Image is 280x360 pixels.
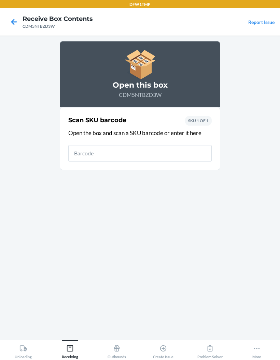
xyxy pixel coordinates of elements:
[140,340,187,359] button: Create Issue
[187,340,234,359] button: Problem Solver
[197,342,223,359] div: Problem Solver
[68,129,212,138] p: Open the box and scan a SKU barcode or enter it here
[129,1,151,8] p: DFW1TMP
[23,14,93,23] h4: Receive Box Contents
[68,116,126,125] h2: Scan SKU barcode
[47,340,94,359] button: Receiving
[68,80,212,91] h3: Open this box
[252,342,261,359] div: More
[248,19,275,25] a: Report Issue
[62,342,78,359] div: Receiving
[153,342,173,359] div: Create Issue
[23,23,93,29] div: CDM5NTBZD3W
[68,145,212,162] input: Barcode
[233,340,280,359] button: More
[68,91,212,99] p: CDM5NTBZD3W
[188,118,209,124] p: SKU 1 OF 1
[93,340,140,359] button: Outbounds
[15,342,32,359] div: Unloading
[108,342,126,359] div: Outbounds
